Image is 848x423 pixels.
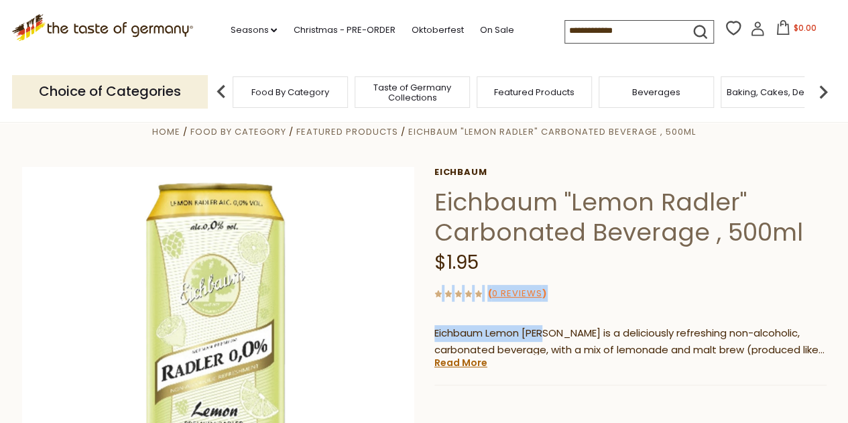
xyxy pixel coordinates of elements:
[768,20,825,40] button: $0.00
[487,287,546,300] span: ( )
[411,23,463,38] a: Oktoberfest
[434,249,479,276] span: $1.95
[293,23,395,38] a: Christmas - PRE-ORDER
[434,187,827,247] h1: Eichbaum "Lemon Radler" Carbonated Beverage , 500ml
[296,125,398,138] a: Featured Products
[793,22,816,34] span: $0.00
[230,23,277,38] a: Seasons
[434,325,827,359] p: Eichbaum Lemon [PERSON_NAME] is a deliciously refreshing non-alcoholic, carbonated beverage, with...
[810,78,837,105] img: next arrow
[190,125,286,138] a: Food By Category
[12,75,208,108] p: Choice of Categories
[727,87,831,97] a: Baking, Cakes, Desserts
[494,87,574,97] a: Featured Products
[208,78,235,105] img: previous arrow
[434,356,487,369] a: Read More
[434,167,827,178] a: Eichbaum
[491,287,542,301] a: 0 Reviews
[359,82,466,103] a: Taste of Germany Collections
[251,87,329,97] a: Food By Category
[152,125,180,138] a: Home
[408,125,696,138] a: Eichbaum "Lemon Radler" Carbonated Beverage , 500ml
[632,87,680,97] a: Beverages
[479,23,513,38] a: On Sale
